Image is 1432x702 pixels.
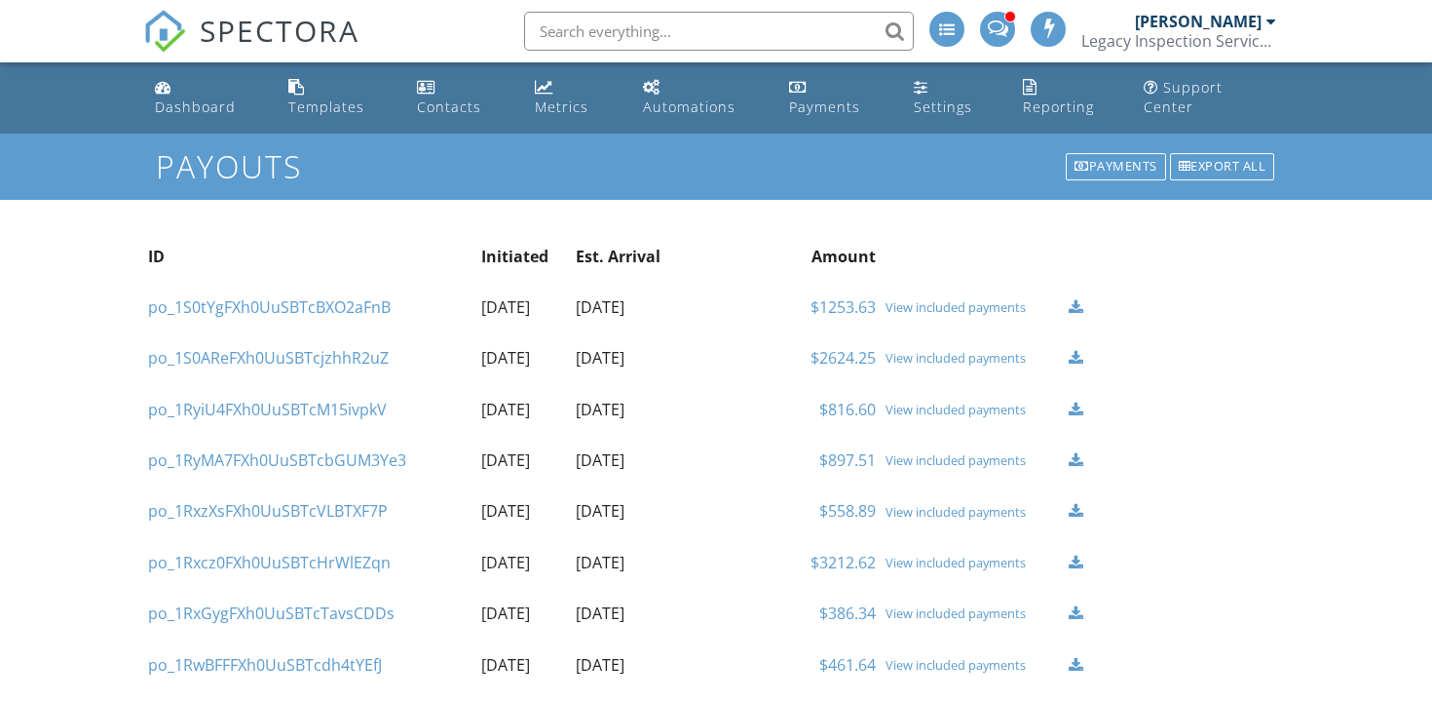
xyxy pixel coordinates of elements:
a: Metrics [527,70,620,126]
a: View included payments [886,350,1059,366]
img: The Best Home Inspection Software - Spectora [143,10,186,53]
div: Legacy Inspection Services, LLC. [1081,31,1276,51]
td: [DATE] [476,332,571,383]
a: $816.60 [819,399,876,420]
a: Dashboard [147,70,265,126]
div: Payments [1066,153,1166,180]
div: Support Center [1144,78,1223,116]
div: Reporting [1023,97,1094,116]
a: $558.89 [819,500,876,522]
td: [DATE] [476,486,571,536]
td: [DATE] [571,332,687,383]
a: $1253.63 [810,296,876,318]
td: [DATE] [571,384,687,435]
div: Export all [1170,153,1275,180]
span: SPECTORA [200,10,359,51]
td: [DATE] [476,537,571,588]
th: ID [143,231,476,282]
a: po_1Rxcz0FXh0UuSBTcHrWlEZqn [148,552,391,573]
a: $3212.62 [810,552,876,573]
a: Settings [906,70,999,126]
a: $461.64 [819,654,876,676]
td: [DATE] [476,282,571,332]
a: View included payments [886,452,1059,468]
td: [DATE] [571,435,687,486]
div: Metrics [535,97,588,116]
a: Payments [1064,151,1168,182]
a: po_1S0tYgFXh0UuSBTcBXO2aFnB [148,296,391,318]
a: Contacts [409,70,512,126]
a: View included payments [886,299,1059,315]
a: View included payments [886,504,1059,520]
div: Templates [288,97,364,116]
a: View included payments [886,402,1059,417]
th: Initiated [476,231,571,282]
a: po_1RyiU4FXh0UuSBTcM15ivpkV [148,399,387,420]
td: [DATE] [571,486,687,536]
a: po_1RxGygFXh0UuSBTcTavsCDDs [148,603,395,624]
a: View included payments [886,605,1059,621]
td: [DATE] [476,588,571,639]
a: Payments [781,70,890,126]
a: View included payments [886,555,1059,570]
input: Search everything... [524,12,914,51]
th: Amount [686,231,881,282]
a: Automations (Advanced) [635,70,766,126]
a: $386.34 [819,603,876,624]
a: View included payments [886,657,1059,673]
a: po_1S0AReFXh0UuSBTcjzhhR2uZ [148,347,389,369]
th: Est. Arrival [571,231,687,282]
td: [DATE] [476,435,571,486]
td: [DATE] [476,384,571,435]
div: [PERSON_NAME] [1135,12,1262,31]
div: Settings [914,97,972,116]
a: po_1RwBFFFXh0UuSBTcdh4tYEfJ [148,654,382,676]
a: $2624.25 [810,347,876,369]
a: po_1RyMA7FXh0UuSBTcbGUM3Ye3 [148,449,406,471]
a: SPECTORA [143,26,359,67]
h1: Payouts [156,149,1276,183]
td: [DATE] [571,640,687,690]
a: $897.51 [819,449,876,471]
td: [DATE] [476,640,571,690]
div: Contacts [417,97,481,116]
a: po_1RxzXsFXh0UuSBTcVLBTXF7P [148,500,388,522]
a: Templates [281,70,394,126]
div: Dashboard [155,97,236,116]
a: Reporting [1015,70,1121,126]
td: [DATE] [571,537,687,588]
td: [DATE] [571,282,687,332]
a: Support Center [1136,70,1285,126]
div: Payments [789,97,860,116]
td: [DATE] [571,588,687,639]
a: Export all [1168,151,1277,182]
div: Automations [643,97,735,116]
